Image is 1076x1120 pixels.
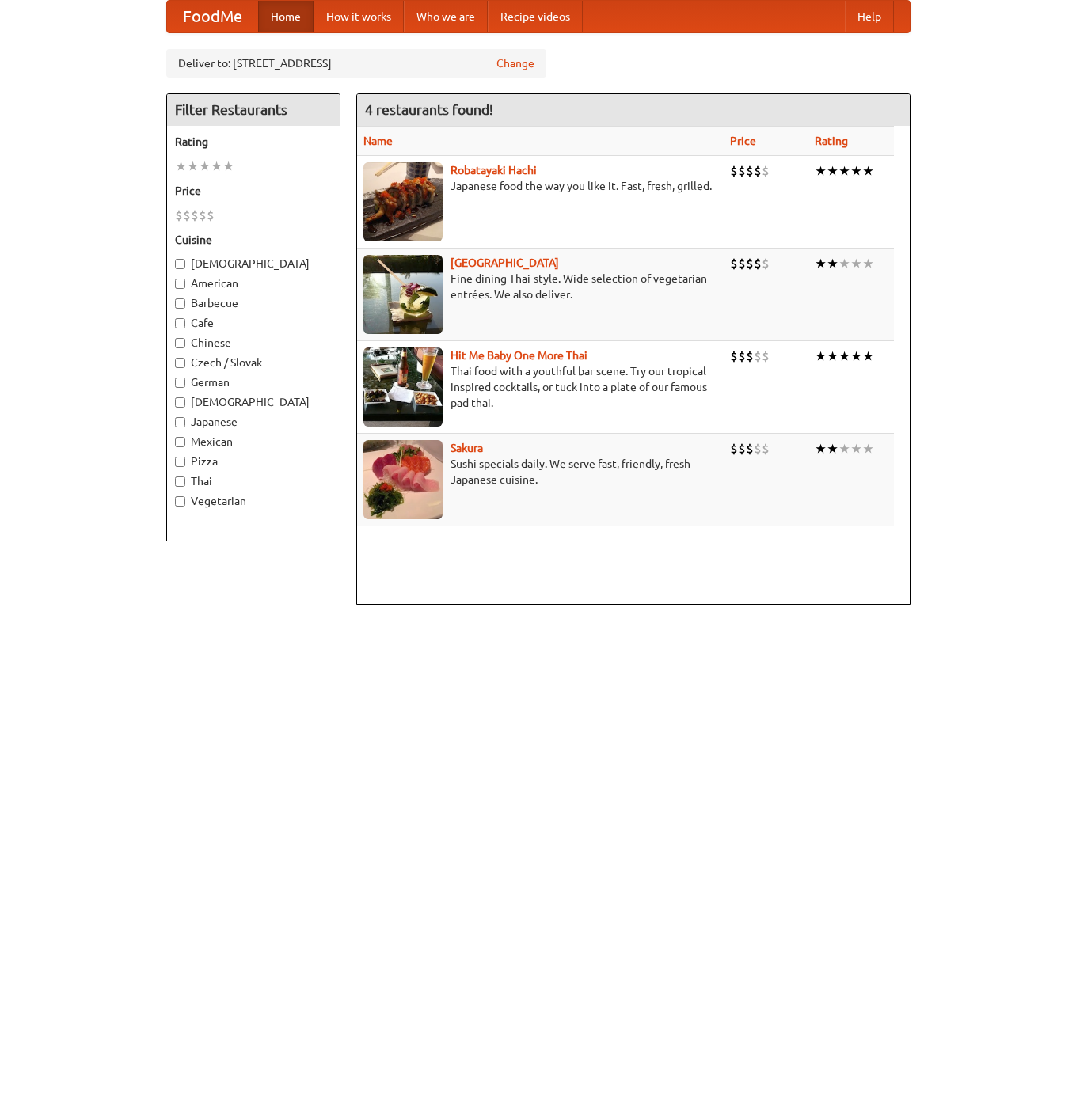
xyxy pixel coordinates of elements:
[175,374,332,390] label: German
[166,49,546,78] div: Deliver to: [STREET_ADDRESS]
[815,347,827,365] li: ★
[175,275,332,291] label: American
[862,440,874,457] li: ★
[175,397,185,408] input: [DEMOGRAPHIC_DATA]
[738,347,746,365] li: $
[738,162,746,180] li: $
[363,363,718,411] p: Thai food with a youthful bar scene. Try our tropical inspired cocktails, or tuck into a plate of...
[199,207,207,224] li: $
[762,347,770,365] li: $
[175,183,332,199] h5: Price
[845,1,894,32] a: Help
[730,162,738,180] li: $
[363,255,443,334] img: satay.jpg
[827,255,838,272] li: ★
[258,1,314,32] a: Home
[363,135,393,147] a: Name
[207,207,215,224] li: $
[762,440,770,457] li: $
[730,255,738,272] li: $
[363,271,718,302] p: Fine dining Thai-style. Wide selection of vegetarian entrées. We also deliver.
[451,349,587,362] b: Hit Me Baby One More Thai
[762,255,770,272] li: $
[222,158,234,175] li: ★
[730,135,756,147] a: Price
[815,135,848,147] a: Rating
[175,338,185,348] input: Chinese
[175,207,183,224] li: $
[175,496,185,507] input: Vegetarian
[175,358,185,368] input: Czech / Slovak
[451,164,537,177] a: Robatayaki Hachi
[862,162,874,180] li: ★
[175,232,332,248] h5: Cuisine
[850,347,862,365] li: ★
[175,437,185,447] input: Mexican
[815,255,827,272] li: ★
[175,259,185,269] input: [DEMOGRAPHIC_DATA]
[175,394,332,410] label: [DEMOGRAPHIC_DATA]
[191,207,199,224] li: $
[827,162,838,180] li: ★
[838,255,850,272] li: ★
[175,457,185,467] input: Pizza
[746,162,754,180] li: $
[754,347,762,365] li: $
[314,1,404,32] a: How it works
[730,440,738,457] li: $
[175,378,185,388] input: German
[862,347,874,365] li: ★
[175,473,332,489] label: Thai
[175,454,332,469] label: Pizza
[363,162,443,241] img: robatayaki.jpg
[451,256,559,269] a: [GEOGRAPHIC_DATA]
[175,414,332,430] label: Japanese
[363,178,718,194] p: Japanese food the way you like it. Fast, fresh, grilled.
[762,162,770,180] li: $
[815,162,827,180] li: ★
[730,347,738,365] li: $
[365,102,493,117] ng-pluralize: 4 restaurants found!
[175,279,185,289] input: American
[187,158,199,175] li: ★
[496,55,534,71] a: Change
[363,347,443,427] img: babythai.jpg
[175,417,185,427] input: Japanese
[850,440,862,457] li: ★
[862,255,874,272] li: ★
[838,440,850,457] li: ★
[175,158,187,175] li: ★
[404,1,488,32] a: Who we are
[815,440,827,457] li: ★
[738,440,746,457] li: $
[199,158,211,175] li: ★
[850,162,862,180] li: ★
[175,295,332,311] label: Barbecue
[183,207,191,224] li: $
[838,162,850,180] li: ★
[363,440,443,519] img: sakura.jpg
[746,347,754,365] li: $
[175,335,332,351] label: Chinese
[167,94,340,126] h4: Filter Restaurants
[850,255,862,272] li: ★
[175,134,332,150] h5: Rating
[175,355,332,370] label: Czech / Slovak
[175,315,332,331] label: Cafe
[167,1,258,32] a: FoodMe
[175,318,185,328] input: Cafe
[827,347,838,365] li: ★
[754,255,762,272] li: $
[175,434,332,450] label: Mexican
[175,476,185,487] input: Thai
[363,456,718,488] p: Sushi specials daily. We serve fast, friendly, fresh Japanese cuisine.
[838,347,850,365] li: ★
[451,442,483,454] a: Sakura
[754,162,762,180] li: $
[738,255,746,272] li: $
[211,158,222,175] li: ★
[746,255,754,272] li: $
[175,256,332,271] label: [DEMOGRAPHIC_DATA]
